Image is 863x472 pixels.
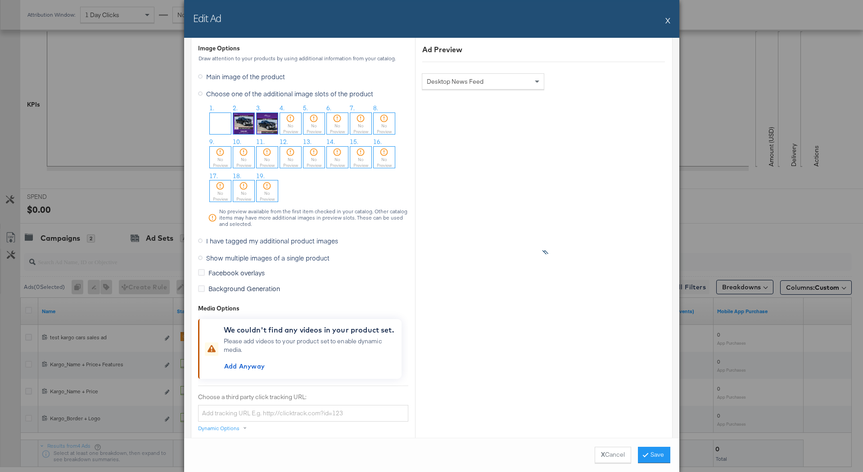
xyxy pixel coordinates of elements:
div: No preview available from the first item checked in your catalog. Other catalog items may have mo... [219,208,408,227]
div: No Preview [374,157,395,168]
span: 13. [303,138,312,146]
span: 5. [303,104,308,112]
h2: Edit Ad [193,11,221,25]
div: No Preview [257,190,278,202]
img: O_36mJvt7uvzBakvtklKnA.jpg [233,113,254,134]
span: 1. [209,104,214,112]
div: No Preview [280,157,301,168]
input: Add tracking URL E.g. http://clicktrack.com?id=123 [198,405,408,422]
button: X [665,11,670,29]
img: DYlAL4G6yuH6_tdzYqL8Vw.jpg [257,113,278,134]
div: No Preview [233,157,254,168]
span: I have tagged my additional product images [206,236,338,245]
span: Facebook overlays [208,268,265,277]
div: No Preview [280,123,301,135]
div: No Preview [327,123,348,135]
span: Show multiple images of a single product [206,253,330,262]
span: 9. [209,138,214,146]
span: 16. [373,138,382,146]
span: 19. [256,172,265,180]
div: Image Options [198,44,240,53]
span: 12. [280,138,288,146]
div: Media Options [198,304,408,313]
div: No Preview [303,157,325,168]
div: No Preview [210,190,231,202]
div: Ad Preview [422,45,665,55]
span: Background Generation [208,284,280,293]
div: No Preview [350,123,371,135]
label: Choose a third party click tracking URL: [198,393,408,401]
span: 4. [280,104,285,112]
span: 3. [256,104,261,112]
div: Draw attention to your products by using additional information from your catalog. [198,55,408,62]
span: 18. [233,172,241,180]
button: Add Anyway [221,359,269,373]
strong: X [601,450,605,459]
span: 15. [350,138,358,146]
div: No Preview [210,157,231,168]
span: Choose one of the additional image slots of the product [206,89,373,98]
span: 10. [233,138,241,146]
div: No Preview [327,157,348,168]
button: Save [638,447,670,463]
span: 6. [326,104,331,112]
div: Please add videos to your product set to enable dynamic media. [224,337,398,373]
span: 7. [350,104,355,112]
div: No Preview [350,157,371,168]
span: 14. [326,138,335,146]
span: Desktop News Feed [427,77,483,85]
span: Add Anyway [224,361,265,372]
div: Dynamic Options [198,425,239,432]
img: fl_layer_ [210,113,231,134]
div: We couldn't find any videos in your product set. [224,324,398,335]
div: No Preview [303,123,325,135]
button: XCancel [595,447,631,463]
span: 17. [209,172,218,180]
span: 8. [373,104,378,112]
span: 11. [256,138,265,146]
div: No Preview [233,190,254,202]
div: No Preview [374,123,395,135]
span: Main image of the product [206,72,285,81]
span: 2. [233,104,238,112]
div: No Preview [257,157,278,168]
